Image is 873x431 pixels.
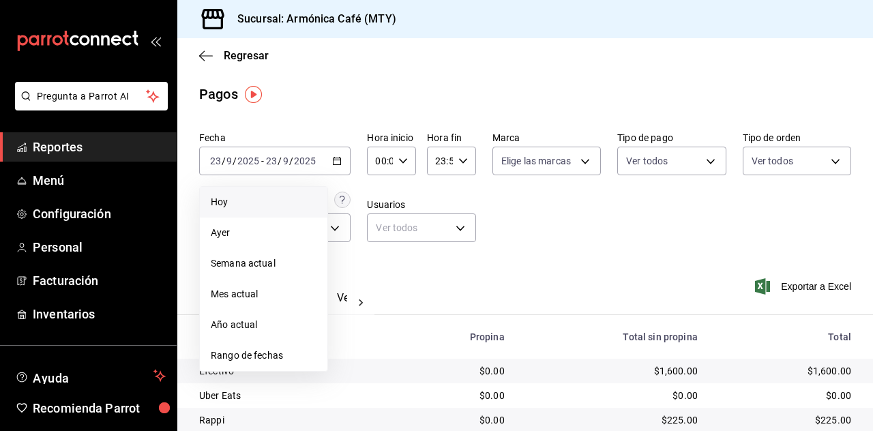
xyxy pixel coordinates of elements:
[411,389,505,402] div: $0.00
[527,413,698,427] div: $225.00
[199,49,269,62] button: Regresar
[33,238,166,256] span: Personal
[527,364,698,378] div: $1,600.00
[199,413,389,427] div: Rappi
[367,200,475,209] label: Usuarios
[211,195,316,209] span: Hoy
[501,154,571,168] span: Elige las marcas
[282,155,289,166] input: --
[199,84,238,104] div: Pagos
[37,89,147,104] span: Pregunta a Parrot AI
[33,205,166,223] span: Configuración
[33,305,166,323] span: Inventarios
[211,287,316,301] span: Mes actual
[411,331,505,342] div: Propina
[211,256,316,271] span: Semana actual
[367,133,416,143] label: Hora inicio
[720,389,851,402] div: $0.00
[150,35,161,46] button: open_drawer_menu
[626,154,668,168] span: Ver todos
[720,364,851,378] div: $1,600.00
[411,364,505,378] div: $0.00
[411,413,505,427] div: $0.00
[265,155,278,166] input: --
[752,154,793,168] span: Ver todos
[209,155,222,166] input: --
[10,99,168,113] a: Pregunta a Parrot AI
[527,389,698,402] div: $0.00
[222,155,226,166] span: /
[720,413,851,427] div: $225.00
[293,155,316,166] input: ----
[617,133,726,143] label: Tipo de pago
[758,278,851,295] button: Exportar a Excel
[226,11,396,27] h3: Sucursal: Armónica Café (MTY)
[33,271,166,290] span: Facturación
[199,389,389,402] div: Uber Eats
[226,155,233,166] input: --
[527,331,698,342] div: Total sin propina
[278,155,282,166] span: /
[720,331,851,342] div: Total
[33,138,166,156] span: Reportes
[289,155,293,166] span: /
[261,155,264,166] span: -
[245,86,262,103] img: Tooltip marker
[211,318,316,332] span: Año actual
[33,171,166,190] span: Menú
[211,348,316,363] span: Rango de fechas
[199,133,351,143] label: Fecha
[33,368,148,384] span: Ayuda
[743,133,851,143] label: Tipo de orden
[233,155,237,166] span: /
[492,133,601,143] label: Marca
[33,399,166,417] span: Recomienda Parrot
[211,226,316,240] span: Ayer
[15,82,168,110] button: Pregunta a Parrot AI
[367,213,475,242] div: Ver todos
[337,291,388,314] button: Ver pagos
[224,49,269,62] span: Regresar
[237,155,260,166] input: ----
[427,133,476,143] label: Hora fin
